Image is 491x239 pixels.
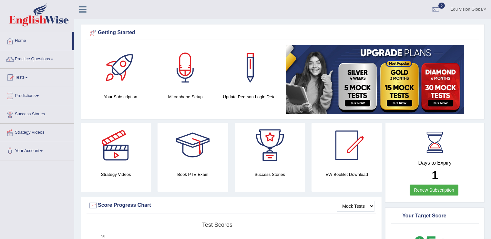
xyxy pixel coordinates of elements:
[221,93,280,100] h4: Update Pearson Login Detail
[432,169,438,181] b: 1
[0,124,74,140] a: Strategy Videos
[156,93,215,100] h4: Microphone Setup
[88,201,374,210] div: Score Progress Chart
[410,185,458,196] a: Renew Subscription
[88,28,477,38] div: Getting Started
[202,222,232,228] tspan: Test scores
[81,171,151,178] h4: Strategy Videos
[91,93,150,100] h4: Your Subscription
[0,142,74,158] a: Your Account
[0,32,72,48] a: Home
[393,211,477,221] div: Your Target Score
[286,45,464,114] img: small5.jpg
[0,50,74,66] a: Practice Questions
[235,171,305,178] h4: Success Stories
[158,171,228,178] h4: Book PTE Exam
[101,234,105,238] text: 90
[312,171,382,178] h4: EW Booklet Download
[0,87,74,103] a: Predictions
[438,3,445,9] span: 0
[0,69,74,85] a: Tests
[0,105,74,121] a: Success Stories
[393,160,477,166] h4: Days to Expiry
